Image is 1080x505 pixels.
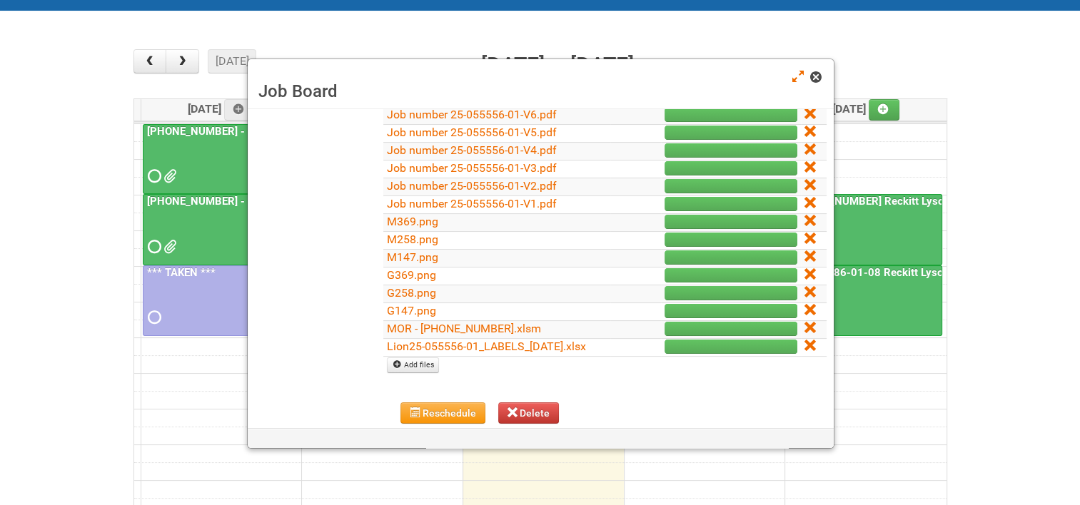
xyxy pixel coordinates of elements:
[387,233,438,246] a: M258.png
[387,161,557,175] a: Job number 25-055556-01-V3.pdf
[387,108,557,121] a: Job number 25-055556-01-V6.pdf
[788,266,1031,279] a: 25-011286-01-08 Reckitt Lysol Laundry Scented
[144,125,399,138] a: [PHONE_NUMBER] - Naked Reformulation Mailing 1
[787,265,942,336] a: 25-011286-01-08 Reckitt Lysol Laundry Scented
[258,81,823,102] h3: Job Board
[869,99,900,121] a: Add an event
[498,402,560,424] button: Delete
[148,312,158,322] span: Requested
[163,242,173,252] span: GROUP 1003.jpg GROUP 1003 (2).jpg GROUP 1003 (3).jpg GROUP 1003 (4).jpg GROUP 1003 (5).jpg GROUP ...
[832,102,900,116] span: [DATE]
[387,286,436,300] a: G258.png
[787,194,942,265] a: [PHONE_NUMBER] Reckitt Lysol Wipes Stage 4 - labeling day
[143,194,298,265] a: [PHONE_NUMBER] - Naked Reformulation Mailing 1 PHOTOS
[387,126,557,139] a: Job number 25-055556-01-V5.pdf
[148,242,158,252] span: Requested
[148,171,158,181] span: Requested
[387,250,438,264] a: M147.png
[387,197,557,210] a: Job number 25-055556-01-V1.pdf
[387,143,557,157] a: Job number 25-055556-01-V4.pdf
[208,49,256,73] button: [DATE]
[143,124,298,195] a: [PHONE_NUMBER] - Naked Reformulation Mailing 1
[387,268,436,282] a: G369.png
[387,304,436,317] a: G147.png
[400,402,485,424] button: Reschedule
[188,102,256,116] span: [DATE]
[387,322,541,335] a: MOR - [PHONE_NUMBER].xlsm
[144,195,443,208] a: [PHONE_NUMBER] - Naked Reformulation Mailing 1 PHOTOS
[387,357,439,373] a: Add files
[387,215,438,228] a: M369.png
[481,49,634,82] h2: [DATE] – [DATE]
[163,171,173,181] span: Lion25-055556-01_LABELS_03Oct25.xlsx MOR - 25-055556-01.xlsm G147.png G258.png G369.png M147.png ...
[387,179,557,193] a: Job number 25-055556-01-V2.pdf
[224,99,256,121] a: Add an event
[387,340,586,353] a: Lion25-055556-01_LABELS_[DATE].xlsx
